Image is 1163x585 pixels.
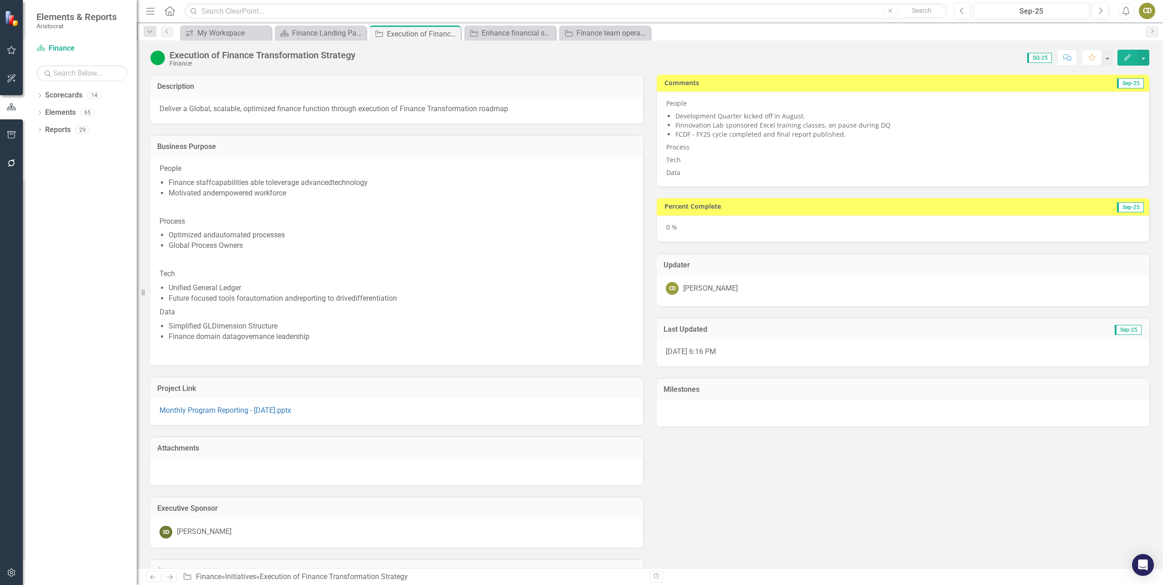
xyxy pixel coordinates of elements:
p: Process [666,141,1140,154]
span: Sep-25 [1115,325,1142,335]
span: Elements & Reports [36,11,117,22]
div: CD [666,282,679,295]
span: Finance domain data [169,332,237,341]
span: leverage advanced [272,178,332,187]
p: People [666,99,1140,110]
span: automated processes [216,231,285,239]
p: ​ [169,283,634,293]
p: Data [666,166,1140,177]
button: Search [899,5,945,17]
small: Aristocrat [36,22,117,30]
span: empowered workforce [215,189,286,197]
h3: Executive Sponsor [157,504,636,513]
button: CD [1139,3,1155,19]
span: Process [160,217,185,226]
a: Finance team operating model [561,27,648,39]
span: governance leadership [237,332,309,341]
span: technology [332,178,368,187]
li: Development Quarter kicked off in August. [675,112,1140,121]
div: 65 [80,109,95,117]
h3: Comments [664,79,931,86]
span: Global Process Owners [169,241,243,250]
div: Finance Landing Page [292,27,364,39]
div: [PERSON_NAME] [683,283,738,294]
h3: Business Purpose [157,143,636,151]
a: My Workspace [182,27,269,39]
input: Search ClearPoint... [185,3,947,19]
div: Enhance financial support & insights to business investment and cost management decisions [482,27,553,39]
span: Motivated and [169,189,215,197]
div: [PERSON_NAME] [177,527,232,537]
input: Search Below... [36,65,128,81]
span: Future focused tools for [169,294,246,303]
h3: Owner [157,567,636,575]
div: 0 % [657,216,1149,242]
div: Execution of Finance Transformation Strategy [260,572,408,581]
li: Finnovation Lab sponsored Excel training classes, on pause during DQ [675,121,1140,130]
img: On Track [150,51,165,65]
div: Finance [170,60,355,67]
a: Finance Landing Page [277,27,364,39]
span: Sep-25 [1117,202,1144,212]
p: People [160,164,634,176]
h3: Percent Complete [664,203,986,210]
span: Optimized and [169,231,216,239]
div: Finance team operating model [576,27,648,39]
img: ClearPoint Strategy [5,10,21,26]
div: SD [160,526,172,539]
h3: Milestones [664,385,1142,394]
h3: Attachments [157,444,636,452]
p: ​ [169,230,634,241]
div: » » [183,572,643,582]
a: Elements [45,108,76,118]
a: Enhance financial support & insights to business investment and cost management decisions [467,27,553,39]
a: Monthly Program Reporting - [DATE].pptx [160,406,291,415]
p: Tech [666,154,1140,166]
span: differentiation [351,294,397,303]
span: Deliver a Global, scalable, optimized finance function [160,104,329,113]
span: Unified General Ledger [169,283,241,292]
h3: Project Link [157,385,636,393]
p: ​ through execution of Finance Transformation roadmap [160,104,634,114]
div: Open Intercom Messenger [1132,554,1154,576]
span: Finance staff [169,178,211,187]
a: Scorecards [45,90,82,101]
div: 29 [75,126,90,133]
span: reporting to drive [297,294,351,303]
span: automation and [246,294,297,303]
p: ​ [169,321,634,332]
div: Sep-25 [977,6,1086,17]
span: capabilities able to [211,178,272,187]
div: [DATE] 6:16 PM [657,340,1149,366]
a: Initiatives [225,572,256,581]
span: Sep-25 [1117,78,1144,88]
span: Dimension Structure [212,322,278,330]
a: Reports [45,125,71,135]
h3: Last Updated [664,325,957,334]
span: Search [912,7,931,14]
span: Simplified GL [169,322,212,330]
a: Finance [36,43,128,54]
li: FCDF - FY25 cycle completed and final report published. [675,130,1140,139]
button: Sep-25 [973,3,1090,19]
div: My Workspace [197,27,269,39]
h3: Description [157,82,636,91]
div: Execution of Finance Transformation Strategy [170,50,355,60]
div: 14 [87,92,102,99]
h3: Updater [664,261,1142,269]
div: Execution of Finance Transformation Strategy [387,28,458,40]
span: Tech [160,269,175,278]
span: SQ-25 [1027,53,1052,63]
a: Finance [196,572,221,581]
span: Data [160,308,175,316]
